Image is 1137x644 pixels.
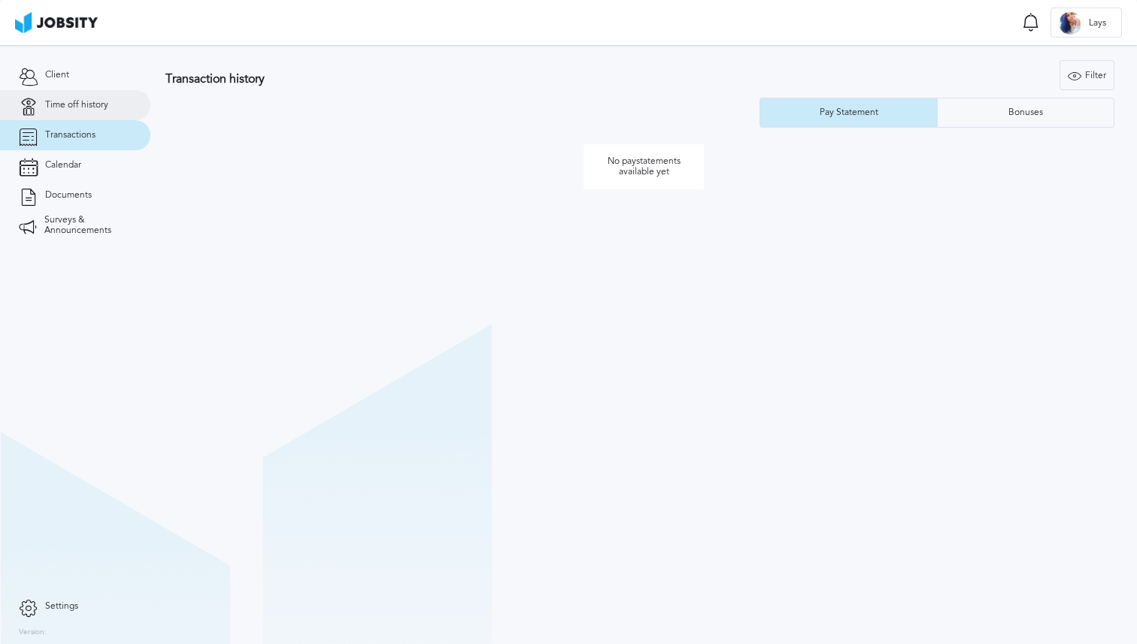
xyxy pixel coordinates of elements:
[19,628,47,637] label: Version:
[165,72,684,86] h3: Transaction history
[760,98,937,128] button: Pay Statement
[45,130,96,141] span: Transactions
[1060,60,1114,90] button: Filter
[45,70,69,80] span: Client
[45,100,108,110] span: Time off history
[1059,12,1081,35] div: L
[937,98,1114,128] button: Bonuses
[1001,107,1051,118] div: Bonuses
[45,190,92,201] span: Documents
[15,12,98,33] img: ab4bad089aa723f57921c736e9817d99.png
[584,144,704,189] p: No paystatements available yet
[812,107,886,118] div: Pay Statement
[1051,8,1122,38] button: LLays
[45,160,81,171] span: Calendar
[45,601,78,612] span: Settings
[44,215,132,236] span: Surveys & Announcements
[1060,61,1114,91] div: Filter
[1081,18,1114,29] span: Lays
